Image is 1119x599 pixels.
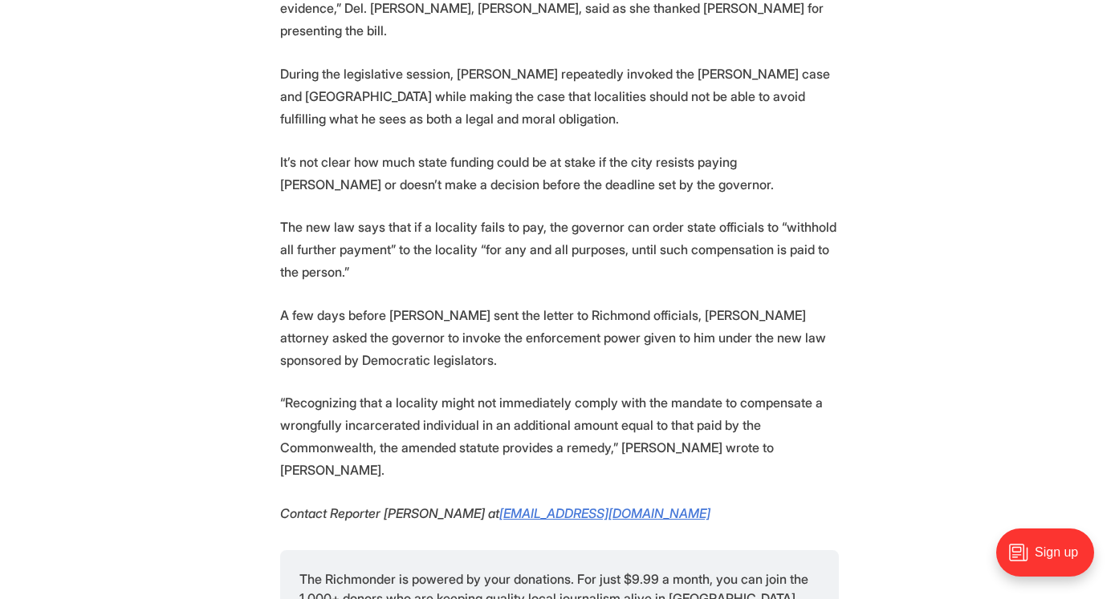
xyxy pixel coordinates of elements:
em: Contact Reporter [PERSON_NAME] at [280,505,499,521]
p: A few days before [PERSON_NAME] sent the letter to Richmond officials, [PERSON_NAME] attorney ask... [280,304,839,371]
a: [EMAIL_ADDRESS][DOMAIN_NAME] [499,505,710,521]
p: “Recognizing that a locality might not immediately comply with the mandate to compensate a wrongf... [280,391,839,481]
p: It’s not clear how much state funding could be at stake if the city resists paying [PERSON_NAME] ... [280,151,839,196]
iframe: portal-trigger [983,520,1119,599]
p: During the legislative session, [PERSON_NAME] repeatedly invoked the [PERSON_NAME] case and [GEOG... [280,63,839,130]
p: The new law says that if a locality fails to pay, the governor can order state officials to “with... [280,216,839,283]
